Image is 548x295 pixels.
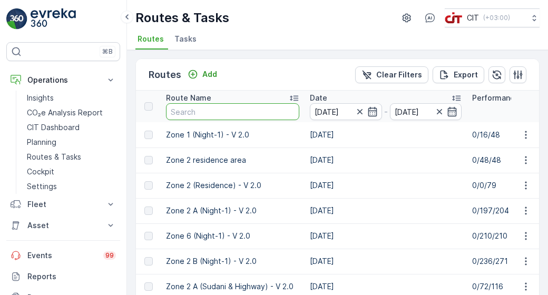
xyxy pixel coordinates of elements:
[6,266,120,287] a: Reports
[27,199,99,210] p: Fleet
[310,103,382,120] input: dd/mm/yyyy
[27,137,56,147] p: Planning
[23,179,120,194] a: Settings
[144,282,153,291] div: Toggle Row Selected
[6,194,120,215] button: Fleet
[144,131,153,139] div: Toggle Row Selected
[161,173,305,198] td: Zone 2 (Residence) - V 2.0
[138,34,164,44] span: Routes
[161,147,305,173] td: Zone 2 residence area
[6,215,120,236] button: Asset
[433,66,484,83] button: Export
[6,70,120,91] button: Operations
[183,68,221,81] button: Add
[445,8,540,27] button: CIT(+03:00)
[27,166,54,177] p: Cockpit
[27,271,116,282] p: Reports
[105,251,114,260] p: 99
[27,250,97,261] p: Events
[23,120,120,135] a: CIT Dashboard
[144,156,153,164] div: Toggle Row Selected
[305,249,467,274] td: [DATE]
[23,164,120,179] a: Cockpit
[161,122,305,147] td: Zone 1 (Night-1) - V 2.0
[384,105,388,118] p: -
[390,103,462,120] input: dd/mm/yyyy
[27,75,99,85] p: Operations
[445,12,463,24] img: cit-logo_pOk6rL0.png
[376,70,422,80] p: Clear Filters
[6,245,120,266] a: Events99
[305,198,467,223] td: [DATE]
[161,223,305,249] td: Zone 6 (Night-1) - V 2.0
[174,34,197,44] span: Tasks
[144,181,153,190] div: Toggle Row Selected
[483,14,510,22] p: ( +03:00 )
[27,93,54,103] p: Insights
[305,173,467,198] td: [DATE]
[144,232,153,240] div: Toggle Row Selected
[27,220,99,231] p: Asset
[31,8,76,29] img: logo_light-DOdMpM7g.png
[27,152,81,162] p: Routes & Tasks
[454,70,478,80] p: Export
[166,103,299,120] input: Search
[144,206,153,215] div: Toggle Row Selected
[467,13,479,23] p: CIT
[310,93,327,103] p: Date
[355,66,428,83] button: Clear Filters
[27,181,57,192] p: Settings
[102,47,113,56] p: ⌘B
[23,135,120,150] a: Planning
[472,93,519,103] p: Performance
[161,198,305,223] td: Zone 2 A (Night-1) - V 2.0
[305,223,467,249] td: [DATE]
[135,9,229,26] p: Routes & Tasks
[27,107,103,118] p: CO₂e Analysis Report
[144,257,153,265] div: Toggle Row Selected
[161,249,305,274] td: Zone 2 B (Night-1) - V 2.0
[202,69,217,80] p: Add
[23,91,120,105] a: Insights
[27,122,80,133] p: CIT Dashboard
[23,105,120,120] a: CO₂e Analysis Report
[166,93,211,103] p: Route Name
[23,150,120,164] a: Routes & Tasks
[149,67,181,82] p: Routes
[6,8,27,29] img: logo
[305,122,467,147] td: [DATE]
[305,147,467,173] td: [DATE]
